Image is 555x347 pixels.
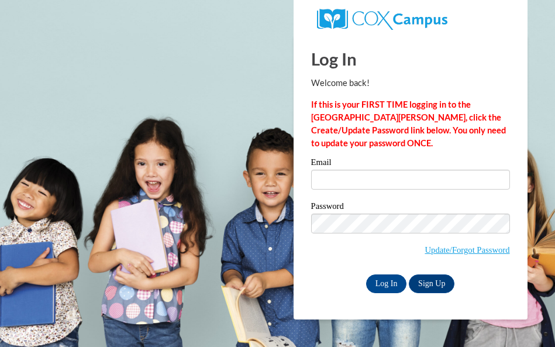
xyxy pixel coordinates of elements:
a: COX Campus [317,13,447,23]
strong: If this is your FIRST TIME logging in to the [GEOGRAPHIC_DATA][PERSON_NAME], click the Create/Upd... [311,99,506,148]
h1: Log In [311,47,510,71]
a: Update/Forgot Password [425,245,509,255]
a: Sign Up [409,274,454,293]
img: COX Campus [317,9,447,30]
input: Log In [366,274,407,293]
label: Password [311,202,510,214]
label: Email [311,158,510,170]
p: Welcome back! [311,77,510,90]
